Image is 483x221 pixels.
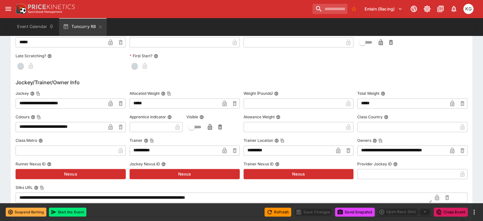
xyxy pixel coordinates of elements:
[199,115,204,119] button: Visible
[3,3,14,15] button: open drawer
[244,161,274,167] p: Trainer Nexus ID
[357,161,392,167] p: Provider Jockey ID
[274,138,279,143] button: Trainer LocationCopy To Clipboard
[161,91,165,96] button: Allocated WeightCopy To Clipboard
[38,138,43,143] button: Class Metro
[349,4,359,14] button: No Bookmarks
[130,138,143,143] p: Trainer
[130,53,152,59] p: First Start?
[130,161,160,167] p: Jockey Nexus ID
[144,138,148,143] button: TrainerCopy To Clipboard
[49,208,86,217] button: Start the Event
[244,169,354,179] button: Nexus
[13,18,58,36] button: Event Calendar
[357,91,379,96] p: Total Weight
[36,91,40,96] button: Copy To Clipboard
[130,169,240,179] button: Nexus
[461,2,475,16] button: Kevin Gutschlag
[357,114,383,120] p: Class Country
[16,53,46,59] p: Late Scratching?
[16,169,126,179] button: Nexus
[34,185,38,190] button: Silks URLCopy To Clipboard
[14,3,27,15] img: PriceKinetics Logo
[59,18,107,36] button: Tuncurry R8
[16,185,33,190] p: Silks URL
[16,138,37,143] p: Class Metro
[130,91,160,96] p: Allocated Weight
[31,115,35,119] button: ColoursCopy To Clipboard
[381,91,385,96] button: Total Weight
[186,114,198,120] p: Visible
[161,162,166,166] button: Jockey Nexus ID
[28,4,75,9] img: PriceKinetics
[47,162,51,166] button: Runner Nexus ID
[275,162,279,166] button: Trainer Nexus ID
[384,115,388,119] button: Class Country
[393,162,398,166] button: Provider Jockey ID
[448,3,460,15] button: Notifications
[150,138,154,143] button: Copy To Clipboard
[244,138,273,143] p: Trainer Location
[470,208,478,216] button: more
[16,91,29,96] p: Jockey
[377,207,431,216] div: split button
[408,3,419,15] button: Connected to PK
[280,138,285,143] button: Copy To Clipboard
[16,161,46,167] p: Runner Nexus ID
[130,114,166,120] p: Apprentice Indicator
[435,3,446,15] button: Documentation
[378,138,383,143] button: Copy To Clipboard
[47,54,52,58] button: Late Scratching?
[244,91,273,96] p: Weight (Pounds)
[274,91,278,96] button: Weight (Pounds)
[16,79,467,86] h6: Jockey/Trainer/Owner Info
[276,115,280,119] button: Alowance Weight
[372,138,377,143] button: OwnersCopy To Clipboard
[463,4,473,14] div: Kevin Gutschlag
[421,3,433,15] button: Toggle light/dark mode
[28,10,62,13] img: Sportsbook Management
[361,4,406,14] button: Select Tenant
[30,91,35,96] button: JockeyCopy To Clipboard
[357,138,371,143] p: Owners
[6,208,46,217] button: Suspend Betting
[40,185,44,190] button: Copy To Clipboard
[16,114,30,120] p: Colours
[335,208,375,217] button: Send Snapshot
[434,208,468,217] button: Close Event
[265,208,291,217] button: Refresh
[167,115,172,119] button: Apprentice Indicator
[312,4,347,14] input: search
[154,54,158,58] button: First Start?
[244,114,275,120] p: Alowance Weight
[167,91,171,96] button: Copy To Clipboard
[37,115,41,119] button: Copy To Clipboard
